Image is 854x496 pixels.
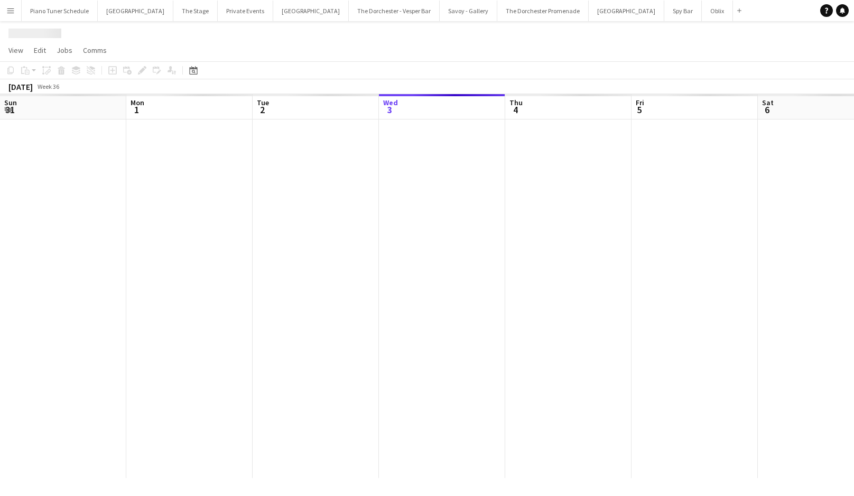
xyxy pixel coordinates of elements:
span: 5 [634,104,644,116]
button: Spy Bar [664,1,702,21]
span: 3 [382,104,398,116]
span: 6 [760,104,774,116]
a: Comms [79,43,111,57]
span: Tue [257,98,269,107]
button: Private Events [218,1,273,21]
button: The Dorchester - Vesper Bar [349,1,440,21]
button: The Stage [173,1,218,21]
button: [GEOGRAPHIC_DATA] [589,1,664,21]
span: Fri [636,98,644,107]
a: View [4,43,27,57]
button: [GEOGRAPHIC_DATA] [273,1,349,21]
button: Piano Tuner Schedule [22,1,98,21]
span: 31 [3,104,17,116]
button: Savoy - Gallery [440,1,497,21]
span: Week 36 [35,82,61,90]
a: Edit [30,43,50,57]
button: The Dorchester Promenade [497,1,589,21]
div: [DATE] [8,81,33,92]
span: Wed [383,98,398,107]
button: Oblix [702,1,733,21]
span: 2 [255,104,269,116]
span: Thu [509,98,523,107]
span: Edit [34,45,46,55]
span: Mon [131,98,144,107]
a: Jobs [52,43,77,57]
span: 4 [508,104,523,116]
span: Jobs [57,45,72,55]
span: 1 [129,104,144,116]
span: Comms [83,45,107,55]
button: [GEOGRAPHIC_DATA] [98,1,173,21]
span: Sun [4,98,17,107]
span: View [8,45,23,55]
span: Sat [762,98,774,107]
